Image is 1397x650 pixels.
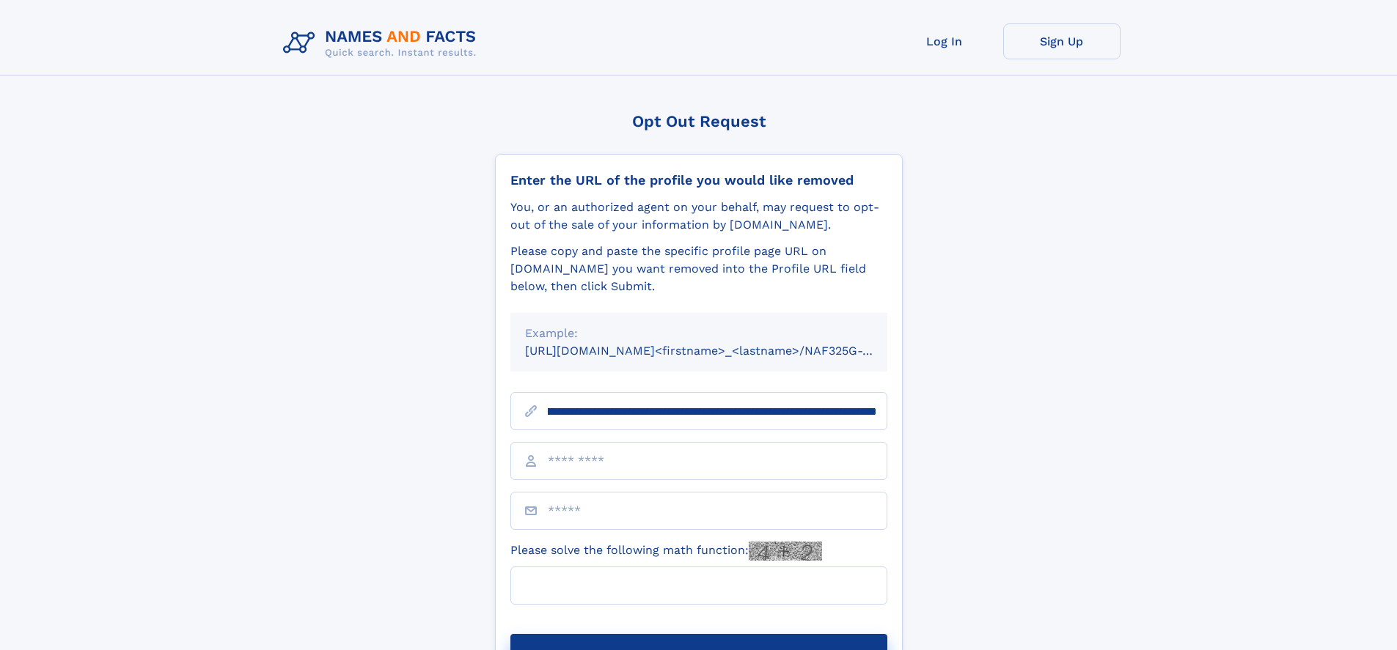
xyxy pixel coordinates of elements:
[495,112,903,130] div: Opt Out Request
[510,172,887,188] div: Enter the URL of the profile you would like removed
[510,243,887,295] div: Please copy and paste the specific profile page URL on [DOMAIN_NAME] you want removed into the Pr...
[525,325,873,342] div: Example:
[1003,23,1121,59] a: Sign Up
[510,199,887,234] div: You, or an authorized agent on your behalf, may request to opt-out of the sale of your informatio...
[886,23,1003,59] a: Log In
[525,344,915,358] small: [URL][DOMAIN_NAME]<firstname>_<lastname>/NAF325G-xxxxxxxx
[277,23,488,63] img: Logo Names and Facts
[510,542,822,561] label: Please solve the following math function:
